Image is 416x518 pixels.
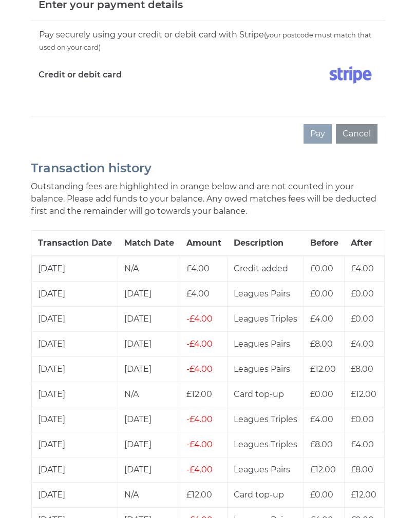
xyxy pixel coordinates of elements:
[310,414,333,424] span: £4.00
[186,339,213,349] span: £4.00
[310,314,333,324] span: £4.00
[186,264,210,273] span: £4.00
[228,457,304,482] td: Leagues Pairs
[32,407,118,432] td: [DATE]
[186,289,210,298] span: £4.00
[32,230,118,256] th: Transaction Date
[351,490,376,500] span: £12.00
[228,382,304,407] td: Card top-up
[310,364,336,374] span: £12.00
[310,389,333,399] span: £0.00
[228,230,304,256] th: Description
[118,482,180,507] td: N/A
[32,306,118,331] td: [DATE]
[351,364,373,374] span: £8.00
[118,230,180,256] th: Match Date
[310,490,333,500] span: £0.00
[351,440,374,449] span: £4.00
[351,465,373,474] span: £8.00
[118,432,180,457] td: [DATE]
[228,281,304,306] td: Leagues Pairs
[39,31,371,51] small: (your postcode must match that used on your card)
[228,256,304,282] td: Credit added
[186,414,213,424] span: £4.00
[351,389,376,399] span: £12.00
[228,356,304,382] td: Leagues Pairs
[310,264,333,273] span: £0.00
[118,407,180,432] td: [DATE]
[345,230,385,256] th: After
[118,457,180,482] td: [DATE]
[32,457,118,482] td: [DATE]
[351,289,374,298] span: £0.00
[310,440,333,449] span: £8.00
[118,356,180,382] td: [DATE]
[32,256,118,282] td: [DATE]
[304,230,345,256] th: Before
[31,181,385,217] p: Outstanding fees are highlighted in orange below and are not counted in your balance. Please add ...
[228,432,304,457] td: Leagues Triples
[310,289,333,298] span: £0.00
[351,339,374,349] span: £4.00
[186,490,212,500] span: £12.00
[39,62,122,88] label: Credit or debit card
[39,28,377,54] div: Pay securely using your credit or debit card with Stripe
[32,482,118,507] td: [DATE]
[32,432,118,457] td: [DATE]
[118,306,180,331] td: [DATE]
[32,356,118,382] td: [DATE]
[32,382,118,407] td: [DATE]
[32,281,118,306] td: [DATE]
[186,465,213,474] span: £4.00
[228,306,304,331] td: Leagues Triples
[228,331,304,356] td: Leagues Pairs
[186,314,213,324] span: £4.00
[228,482,304,507] td: Card top-up
[351,314,374,324] span: £0.00
[186,389,212,399] span: £12.00
[304,124,332,144] button: Pay
[118,256,180,282] td: N/A
[351,414,374,424] span: £0.00
[32,331,118,356] td: [DATE]
[118,281,180,306] td: [DATE]
[186,364,213,374] span: £4.00
[228,407,304,432] td: Leagues Triples
[118,382,180,407] td: N/A
[186,440,213,449] span: £4.00
[31,162,385,175] h2: Transaction history
[310,465,336,474] span: £12.00
[39,92,377,101] iframe: Secure card payment input frame
[180,230,228,256] th: Amount
[336,124,377,144] button: Cancel
[351,264,374,273] span: £4.00
[310,339,333,349] span: £8.00
[118,331,180,356] td: [DATE]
